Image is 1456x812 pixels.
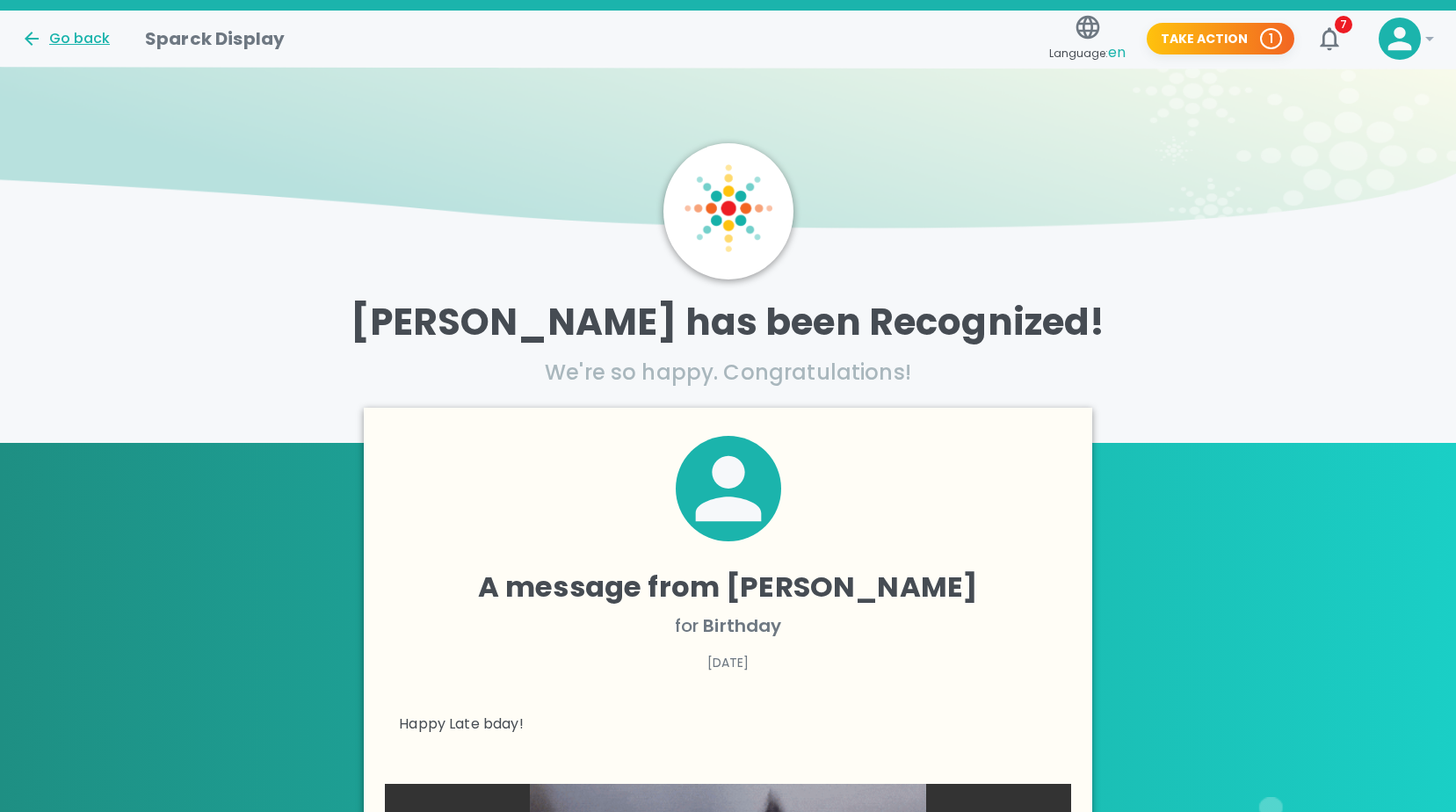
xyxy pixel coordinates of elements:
p: 1 [1269,30,1273,47]
button: Language:en [1042,8,1133,70]
p: Happy Late bday! [399,714,1057,735]
h4: A message from [PERSON_NAME] [399,569,1057,605]
button: Take Action 1 [1147,23,1294,55]
h1: Sparck Display [145,25,285,53]
p: for [399,612,1057,640]
button: 7 [1308,18,1351,60]
button: Go back [21,28,110,49]
span: Birthday [703,613,781,638]
img: Sparck logo [685,164,772,252]
p: [DATE] [399,654,1057,671]
span: Language: [1049,41,1126,65]
span: 7 [1335,16,1352,33]
span: en [1108,42,1126,62]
